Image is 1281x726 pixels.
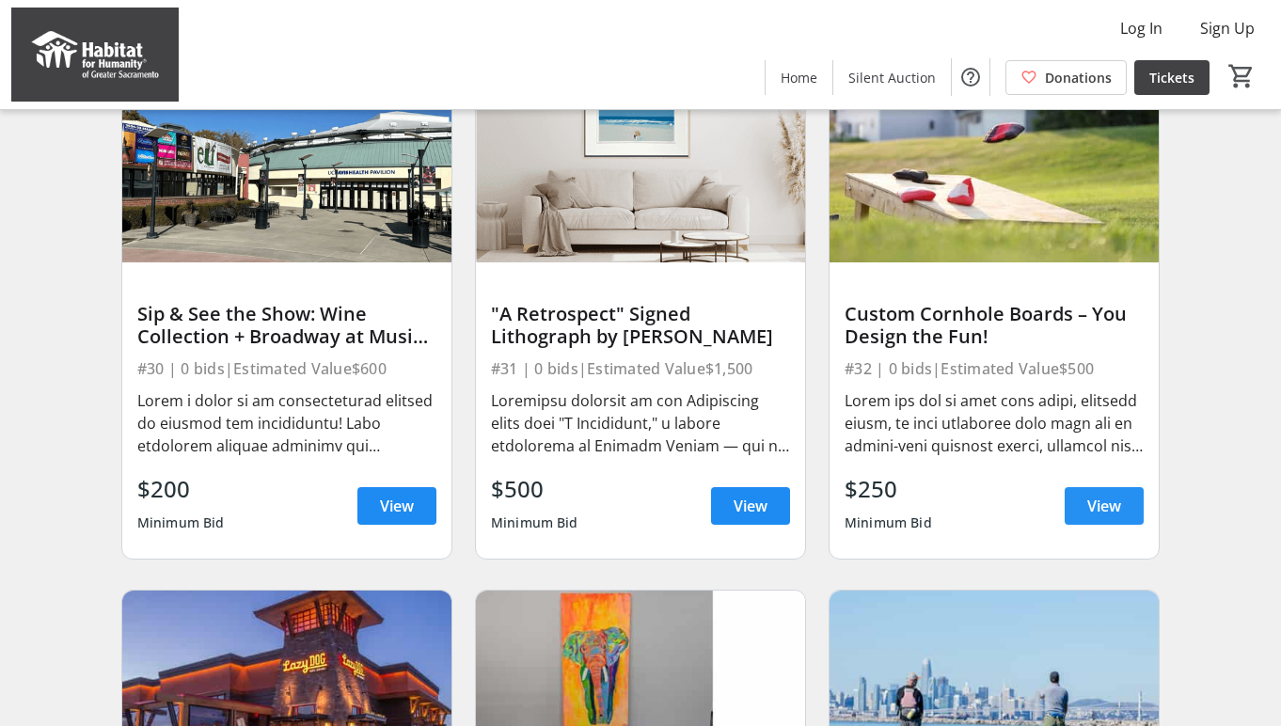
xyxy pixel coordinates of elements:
div: Loremipsu dolorsit am con Adipiscing elits doei "T Incididunt," u labore etdolorema al Enimadm Ve... [491,389,790,457]
div: $500 [491,472,578,506]
span: Home [781,68,817,87]
span: View [1087,495,1121,517]
span: Silent Auction [848,68,936,87]
div: Minimum Bid [491,506,578,540]
div: $250 [845,472,932,506]
a: View [711,487,790,525]
span: Sign Up [1200,17,1255,39]
div: "A Retrospect" Signed Lithograph by [PERSON_NAME] [491,303,790,348]
div: #31 | 0 bids | Estimated Value $1,500 [491,355,790,382]
a: Tickets [1134,60,1210,95]
div: Custom Cornhole Boards – You Design the Fun! [845,303,1144,348]
div: $200 [137,472,225,506]
img: "A Retrospect" Signed Lithograph by Gregory Kondos [476,78,805,263]
a: Silent Auction [833,60,951,95]
img: Custom Cornhole Boards – You Design the Fun! [830,78,1159,263]
img: Habitat for Humanity of Greater Sacramento's Logo [11,8,179,102]
button: Log In [1105,13,1178,43]
a: View [357,487,436,525]
button: Cart [1225,59,1258,93]
div: Sip & See the Show: Wine Collection + Broadway at Music Circus Tickets [137,303,436,348]
div: Minimum Bid [845,506,932,540]
span: Tickets [1149,68,1194,87]
div: Lorem ips dol si amet cons adipi, elitsedd eiusm, te inci utlaboree dolo magn ali en admini-veni ... [845,389,1144,457]
span: View [380,495,414,517]
div: Minimum Bid [137,506,225,540]
div: Lorem i dolor si am consecteturad elitsed do eiusmod tem incididuntu! Labo etdolorem aliquae admi... [137,389,436,457]
img: Sip & See the Show: Wine Collection + Broadway at Music Circus Tickets [122,78,451,263]
div: #32 | 0 bids | Estimated Value $500 [845,355,1144,382]
a: Donations [1005,60,1127,95]
button: Help [952,58,989,96]
button: Sign Up [1185,13,1270,43]
span: View [734,495,767,517]
span: Donations [1045,68,1112,87]
div: #30 | 0 bids | Estimated Value $600 [137,355,436,382]
a: Home [766,60,832,95]
a: View [1065,487,1144,525]
span: Log In [1120,17,1162,39]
